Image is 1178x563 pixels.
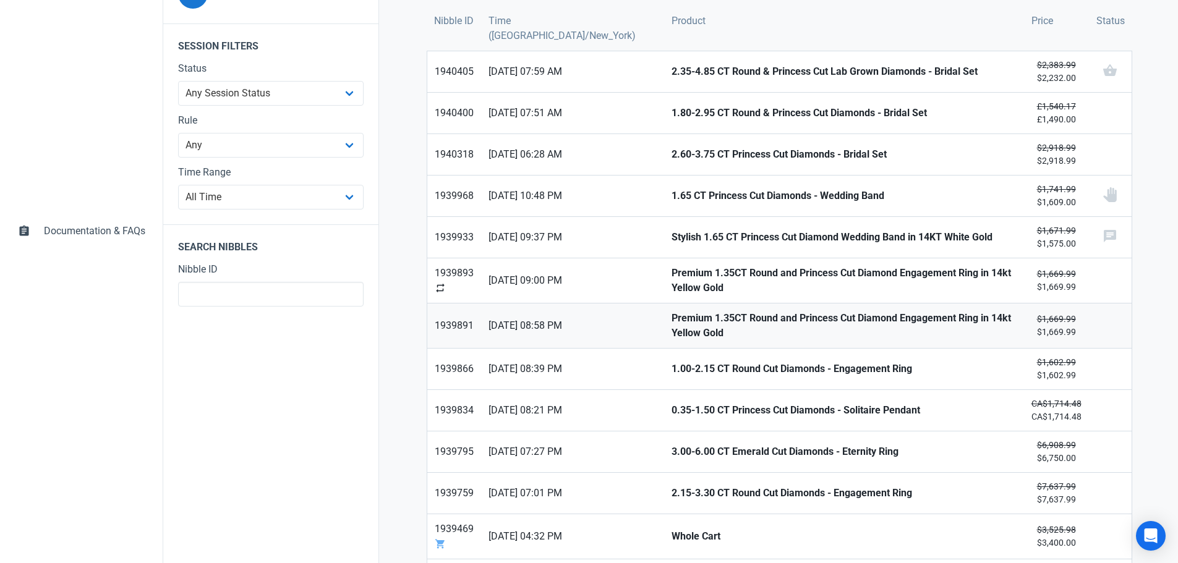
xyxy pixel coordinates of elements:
[489,14,657,43] span: Time ([GEOGRAPHIC_DATA]/New_York)
[427,431,481,472] a: 1939795
[1024,176,1089,216] a: $1,741.99$1,609.00
[489,529,657,544] span: [DATE] 04:32 PM
[481,390,664,431] a: [DATE] 08:21 PM
[1103,229,1117,243] span: chat
[489,106,657,121] span: [DATE] 07:51 AM
[489,403,657,418] span: [DATE] 08:21 PM
[10,216,153,246] a: assignmentDocumentation & FAQs
[1031,14,1053,28] span: Price
[163,224,378,262] legend: Search Nibbles
[1024,390,1089,431] a: CA$1,714.48CA$1,714.48
[1037,101,1076,111] s: £1,540.17
[427,303,481,348] a: 1939891
[489,318,657,333] span: [DATE] 08:58 PM
[178,113,364,128] label: Rule
[1031,142,1082,167] small: $2,918.99
[427,217,481,258] a: 1939933
[664,176,1024,216] a: 1.65 CT Princess Cut Diamonds - Wedding Band
[481,176,664,216] a: [DATE] 10:48 PM
[1031,399,1082,408] s: CA$1,714.48
[481,349,664,389] a: [DATE] 08:39 PM
[1037,357,1076,367] s: $1,602.99
[489,362,657,376] span: [DATE] 08:39 PM
[427,349,481,389] a: 1939866
[672,64,1017,79] strong: 2.35-4.85 CT Round & Princess Cut Lab Grown Diamonds - Bridal Set
[427,473,481,514] a: 1939759
[1024,217,1089,258] a: $1,671.99$1,575.00
[1031,480,1082,506] small: $7,637.99
[1037,184,1076,194] s: $1,741.99
[1024,514,1089,559] a: $3,525.98$3,400.00
[1031,313,1082,339] small: $1,669.99
[672,403,1017,418] strong: 0.35-1.50 CT Princess Cut Diamonds - Solitaire Pendant
[1031,183,1082,209] small: $1,609.00
[481,134,664,175] a: [DATE] 06:28 AM
[427,514,481,559] a: 1939469shopping_cart
[489,230,657,245] span: [DATE] 09:37 PM
[1031,100,1082,126] small: £1,490.00
[481,514,664,559] a: [DATE] 04:32 PM
[1024,93,1089,133] a: £1,540.17£1,490.00
[672,266,1017,295] strong: Premium 1.35CT Round and Princess Cut Diamond Engagement Ring in 14kt Yellow Gold
[1037,60,1076,70] s: $2,383.99
[672,14,706,28] span: Product
[427,176,481,216] a: 1939968
[163,23,378,61] legend: Session Filters
[1037,269,1076,279] s: $1,669.99
[1031,268,1082,294] small: $1,669.99
[18,224,30,236] span: assignment
[1037,314,1076,324] s: $1,669.99
[664,51,1024,92] a: 2.35-4.85 CT Round & Princess Cut Lab Grown Diamonds - Bridal Set
[1031,397,1082,423] small: CA$1,714.48
[1024,51,1089,92] a: $2,383.99$2,232.00
[1089,217,1132,258] a: chat
[1037,525,1076,535] s: $3,525.98
[435,538,446,549] span: shopping_cart
[44,224,145,239] span: Documentation & FAQs
[435,282,446,294] span: repeat
[664,303,1024,348] a: Premium 1.35CT Round and Princess Cut Diamond Engagement Ring in 14kt Yellow Gold
[427,51,481,92] a: 1940405
[664,217,1024,258] a: Stylish 1.65 CT Princess Cut Diamond Wedding Band in 14KT White Gold
[672,529,1017,544] strong: Whole Cart
[1031,59,1082,85] small: $2,232.00
[664,390,1024,431] a: 0.35-1.50 CT Princess Cut Diamonds - Solitaire Pendant
[672,444,1017,459] strong: 3.00-6.00 CT Emerald Cut Diamonds - Eternity Ring
[1031,224,1082,250] small: $1,575.00
[1096,14,1125,28] span: Status
[672,362,1017,376] strong: 1.00-2.15 CT Round Cut Diamonds - Engagement Ring
[178,262,364,277] label: Nibble ID
[481,51,664,92] a: [DATE] 07:59 AM
[489,273,657,288] span: [DATE] 09:00 PM
[1031,523,1082,549] small: $3,400.00
[1037,143,1076,153] s: $2,918.99
[664,258,1024,303] a: Premium 1.35CT Round and Princess Cut Diamond Engagement Ring in 14kt Yellow Gold
[1136,521,1166,551] div: Open Intercom Messenger
[672,230,1017,245] strong: Stylish 1.65 CT Princess Cut Diamond Wedding Band in 14KT White Gold
[489,486,657,501] span: [DATE] 07:01 PM
[672,311,1017,341] strong: Premium 1.35CT Round and Princess Cut Diamond Engagement Ring in 14kt Yellow Gold
[427,134,481,175] a: 1940318
[489,188,657,203] span: [DATE] 10:48 PM
[664,473,1024,514] a: 2.15-3.30 CT Round Cut Diamonds - Engagement Ring
[672,486,1017,501] strong: 2.15-3.30 CT Round Cut Diamonds - Engagement Ring
[1037,481,1076,491] s: $7,637.99
[672,188,1017,203] strong: 1.65 CT Princess Cut Diamonds - Wedding Band
[1103,63,1117,78] span: shopping_basket
[427,93,481,133] a: 1940400
[664,349,1024,389] a: 1.00-2.15 CT Round Cut Diamonds - Engagement Ring
[427,258,481,303] a: 1939893repeat
[1089,51,1132,92] a: shopping_basket
[664,93,1024,133] a: 1.80-2.95 CT Round & Princess Cut Diamonds - Bridal Set
[489,147,657,162] span: [DATE] 06:28 AM
[481,431,664,472] a: [DATE] 07:27 PM
[481,473,664,514] a: [DATE] 07:01 PM
[1037,226,1076,235] s: $1,671.99
[481,258,664,303] a: [DATE] 09:00 PM
[178,61,364,76] label: Status
[1024,303,1089,348] a: $1,669.99$1,669.99
[1024,431,1089,472] a: $6,908.99$6,750.00
[1037,440,1076,450] s: $6,908.99
[664,134,1024,175] a: 2.60-3.75 CT Princess Cut Diamonds - Bridal Set
[672,147,1017,162] strong: 2.60-3.75 CT Princess Cut Diamonds - Bridal Set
